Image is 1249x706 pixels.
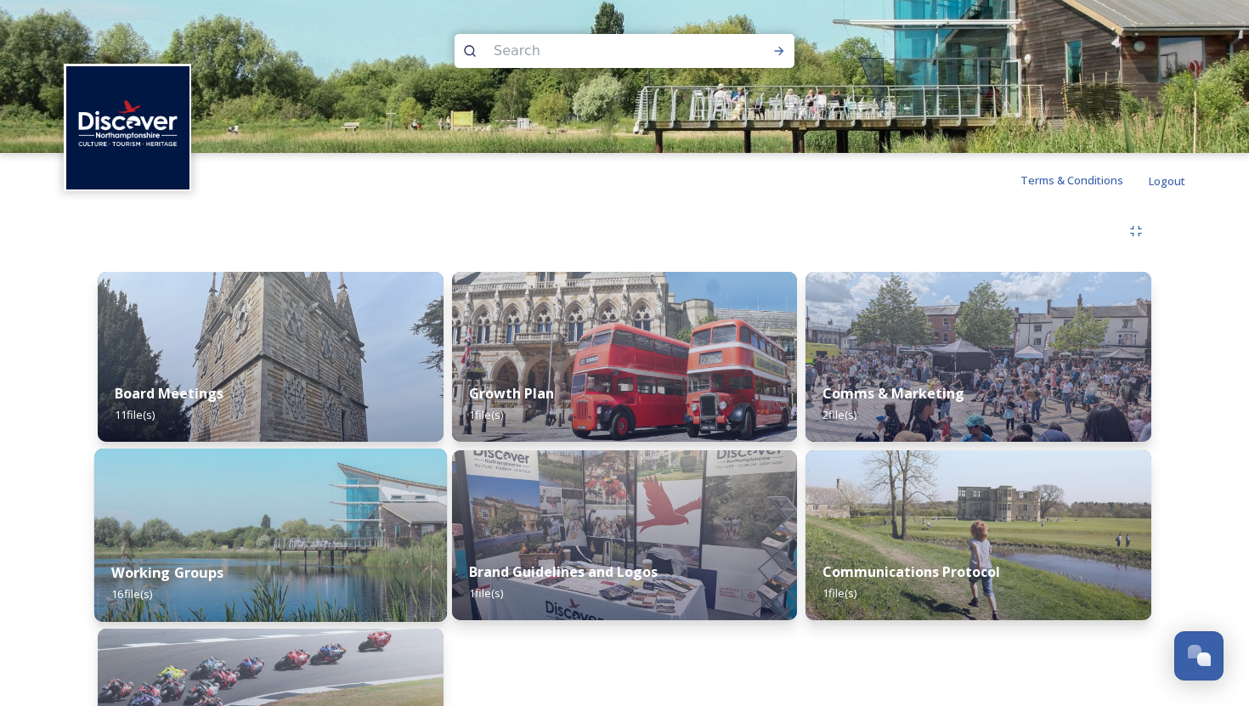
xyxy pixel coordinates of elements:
strong: Board Meetings [115,384,223,403]
a: Terms & Conditions [1020,170,1149,190]
img: 71c7b32b-ac08-45bd-82d9-046af5700af1.jpg [452,450,798,620]
img: 4f441ff7-a847-461b-aaa5-c19687a46818.jpg [805,272,1151,442]
strong: Growth Plan [469,384,554,403]
span: 1 file(s) [469,585,503,601]
span: 1 file(s) [822,585,856,601]
input: Search [485,32,718,70]
span: Logout [1149,173,1185,189]
img: Untitled%20design%20%282%29.png [66,66,189,189]
span: Terms & Conditions [1020,172,1123,188]
strong: Communications Protocol [822,562,1000,581]
img: 0c84a837-7e82-45db-8c4d-a7cc46ec2f26.jpg [805,450,1151,620]
strong: Comms & Marketing [822,384,964,403]
button: Open Chat [1174,631,1224,681]
span: 16 file(s) [111,586,152,602]
strong: Brand Guidelines and Logos [469,562,658,581]
img: ed4df81f-8162-44f3-84ed-da90e9d03d77.jpg [452,272,798,442]
img: 5bb6497d-ede2-4272-a435-6cca0481cbbd.jpg [98,272,444,442]
span: 11 file(s) [115,407,155,422]
strong: Working Groups [111,563,223,582]
img: 5e704d69-6593-43ce-b5d6-cc1eb7eb219d.jpg [94,449,447,622]
span: 1 file(s) [469,407,503,422]
span: 2 file(s) [822,407,856,422]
